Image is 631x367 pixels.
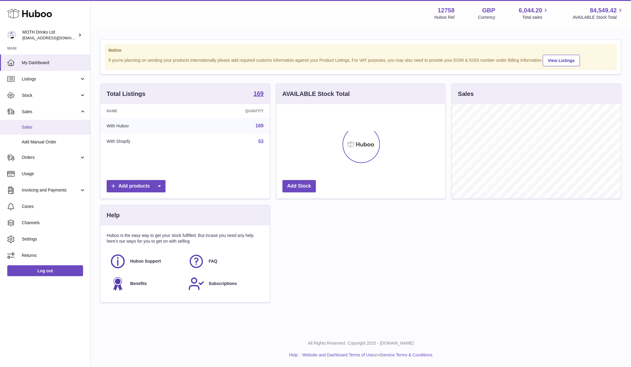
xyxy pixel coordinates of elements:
a: Service Terms & Conditions [381,352,433,357]
strong: 169 [253,90,263,97]
h3: AVAILABLE Stock Total [282,90,350,98]
span: Sales [22,124,86,130]
a: Help [289,352,298,357]
span: FAQ [209,258,217,264]
li: and [300,352,433,358]
a: Add products [107,180,166,192]
div: Huboo Ref [434,15,455,20]
span: Channels [22,220,86,226]
span: Huboo Support [130,258,161,264]
span: Total sales [522,15,549,20]
span: Stock [22,93,79,98]
span: Sales [22,109,79,115]
strong: 12758 [438,6,455,15]
a: Add Stock [282,180,316,192]
a: Huboo Support [110,253,182,270]
span: [EMAIL_ADDRESS][DOMAIN_NAME] [22,35,89,40]
div: If you're planning on sending your products internationally please add required customs informati... [108,54,613,66]
strong: Notice [108,48,613,53]
a: 84,549.42 AVAILABLE Stock Total [573,6,624,20]
span: My Dashboard [22,60,86,66]
a: Website and Dashboard Terms of Use [302,352,374,357]
a: 169 [253,90,263,98]
h3: Total Listings [107,90,146,98]
span: Add Manual Order [22,139,86,145]
span: Orders [22,155,79,160]
span: Benefits [130,281,147,287]
th: Quantity [192,104,270,118]
h3: Sales [458,90,474,98]
a: 169 [256,123,264,128]
td: With Shopify [101,134,192,149]
td: With Huboo [101,118,192,134]
a: Log out [7,265,83,276]
p: All Rights Reserved. Copyright 2025 - [DOMAIN_NAME] [95,340,626,346]
strong: GBP [482,6,495,15]
a: Subscriptions [188,276,261,292]
a: FAQ [188,253,261,270]
th: Name [101,104,192,118]
img: orders@mothdrinks.com [7,31,16,40]
h3: Help [107,211,120,219]
span: AVAILABLE Stock Total [573,15,624,20]
div: MOTH Drinks Ltd [22,29,77,41]
span: Settings [22,236,86,242]
span: 6,044.20 [519,6,542,15]
a: View Listings [543,55,580,66]
span: 84,549.42 [590,6,617,15]
a: 53 [258,139,264,144]
span: Subscriptions [209,281,237,287]
span: Returns [22,253,86,258]
a: Benefits [110,276,182,292]
a: 6,044.20 Total sales [519,6,549,20]
span: Listings [22,76,79,82]
div: Currency [478,15,495,20]
span: Cases [22,204,86,209]
span: Usage [22,171,86,177]
p: Huboo is the easy way to get your stock fulfilled. But incase you need any help here's our ways f... [107,233,264,244]
span: Invoicing and Payments [22,187,79,193]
